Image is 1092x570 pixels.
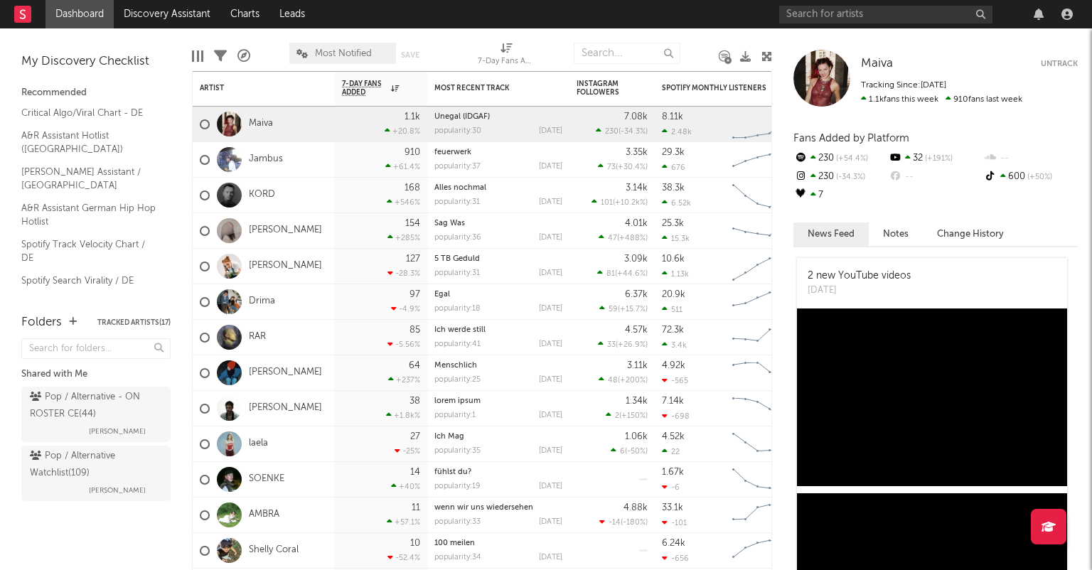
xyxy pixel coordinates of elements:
div: 10.6k [662,254,685,264]
span: Most Notified [315,49,372,58]
div: Instagram Followers [577,80,626,97]
div: 64 [409,361,420,370]
span: +191 % [923,155,953,163]
div: ( ) [591,198,648,207]
span: +26.9 % [618,341,646,349]
a: Unegal (IDGAF) [434,113,490,121]
a: KORD [249,189,275,201]
div: A&R Pipeline [237,36,250,77]
button: Untrack [1041,57,1078,71]
div: [DATE] [539,447,562,455]
span: -180 % [623,519,646,527]
svg: Chart title [726,249,790,284]
div: ( ) [611,446,648,456]
a: Alles nochmal [434,184,486,192]
div: 29.3k [662,148,685,157]
div: 85 [409,326,420,335]
div: 97 [409,290,420,299]
div: 3.09k [624,254,648,264]
span: [PERSON_NAME] [89,423,146,440]
div: lorem ipsum [434,397,562,405]
div: popularity: 41 [434,340,481,348]
span: 81 [606,270,615,278]
input: Search for folders... [21,338,171,359]
a: Ich werde still [434,326,486,334]
div: 1.06k [625,432,648,441]
div: 5 TB Geduld [434,255,562,263]
span: -34.3 % [621,128,646,136]
a: Jambus [249,154,283,166]
a: RAR [249,331,266,343]
div: popularity: 33 [434,518,481,526]
div: +57.1 % [387,517,420,527]
a: Maiva [861,57,893,71]
a: [PERSON_NAME] [249,260,322,272]
div: 2 new YouTube videos [808,269,911,284]
div: [DATE] [539,518,562,526]
div: popularity: 18 [434,305,481,313]
span: 48 [608,377,618,385]
div: 7-Day Fans Added (7-Day Fans Added) [478,53,535,70]
div: 1.34k [626,397,648,406]
a: Spotify Search Virality / DE [21,273,156,289]
a: Drima [249,296,275,308]
svg: Chart title [726,355,790,391]
span: -34.3 % [834,173,865,181]
div: Pop / Alternative Watchlist ( 109 ) [30,448,159,482]
div: ( ) [599,304,648,313]
div: 1.67k [662,468,684,477]
div: 6.52k [662,198,691,208]
div: 2.48k [662,127,692,136]
div: +1.8k % [386,411,420,420]
a: laela [249,438,268,450]
svg: Chart title [726,213,790,249]
div: [DATE] [539,127,562,135]
div: 7.08k [624,112,648,122]
div: [DATE] [539,234,562,242]
span: 59 [609,306,618,313]
div: 230 [793,168,888,186]
button: Tracked Artists(17) [97,319,171,326]
div: ( ) [599,517,648,527]
button: Notes [869,222,923,246]
a: feuerwerk [434,149,471,156]
a: 5 TB Geduld [434,255,480,263]
div: [DATE] [539,483,562,490]
div: 4.01k [625,219,648,228]
input: Search... [574,43,680,64]
span: +44.6 % [617,270,646,278]
div: 600 [983,168,1078,186]
span: +10.2k % [615,199,646,207]
span: 73 [607,163,616,171]
div: -656 [662,554,689,563]
a: Egal [434,291,450,299]
svg: Chart title [726,142,790,178]
div: wenn wir uns wiedersehen [434,504,562,512]
svg: Chart title [726,426,790,462]
div: [DATE] [539,340,562,348]
a: Spotify Track Velocity Chart / DE [21,237,156,266]
div: Shared with Me [21,366,171,383]
a: [PERSON_NAME] [249,367,322,379]
a: Shelly Coral [249,544,299,556]
span: 33 [607,341,616,349]
div: 32 [888,149,983,168]
div: 230 [793,149,888,168]
div: +40 % [391,482,420,491]
div: -565 [662,376,688,385]
div: 27 [410,432,420,441]
span: 910 fans last week [861,95,1022,104]
div: popularity: 30 [434,127,481,135]
div: 7-Day Fans Added (7-Day Fans Added) [478,36,535,77]
div: 4.88k [623,503,648,512]
svg: Chart title [726,320,790,355]
div: Menschlich [434,362,562,370]
a: [PERSON_NAME] [249,225,322,237]
div: +546 % [387,198,420,207]
div: ( ) [596,127,648,136]
span: +150 % [621,412,646,420]
div: ( ) [606,411,648,420]
button: Save [401,51,419,59]
div: 22 [662,447,680,456]
a: A&R Assistant Hotlist ([GEOGRAPHIC_DATA]) [21,128,156,157]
